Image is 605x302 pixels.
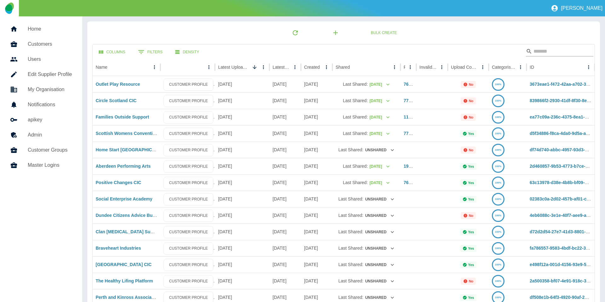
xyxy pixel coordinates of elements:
[469,279,474,283] p: No
[390,63,399,72] button: Shared column menu
[492,82,504,87] a: 100%
[336,142,397,158] div: Last Shared:
[495,165,501,168] text: 100%
[28,40,72,48] h5: Customers
[291,63,299,72] button: Latest Usage column menu
[366,27,402,39] button: Bulk Create
[492,65,516,70] div: Categorised
[495,99,501,102] text: 100%
[28,161,72,169] h5: Master Logins
[492,164,504,169] a: 100%
[561,5,602,11] p: [PERSON_NAME]
[269,224,301,240] div: 23 Aug 2025
[492,213,504,218] a: 100%
[336,65,350,70] div: Shared
[269,125,301,142] div: 04 Aug 2025
[369,178,390,188] button: [DATE]
[336,191,397,207] div: Last Shared:
[469,99,474,103] p: No
[495,116,501,119] text: 100%
[96,295,211,300] a: Perth and Kinross Association of Voluntary Service Ltd
[369,96,390,106] button: [DATE]
[269,76,301,92] div: 09 Aug 2025
[215,92,269,109] div: 26 Aug 2025
[28,25,72,33] h5: Home
[96,246,141,251] a: Braveheart Industries
[336,93,397,109] div: Last Shared:
[301,174,332,191] div: 24 Apr 2024
[164,144,213,156] a: CUSTOMER PROFILE
[492,131,504,136] a: 100%
[301,191,332,207] div: 04 Aug 2025
[495,132,501,135] text: 100%
[164,160,213,173] a: CUSTOMER PROFILE
[164,78,213,91] a: CUSTOMER PROFILE
[468,247,474,250] p: Yes
[369,129,390,139] button: [DATE]
[215,207,269,224] div: 26 Aug 2025
[301,76,332,92] div: 24 Apr 2024
[96,65,107,70] div: Name
[304,65,320,70] div: Created
[495,148,501,151] text: 100%
[269,92,301,109] div: 05 Aug 2025
[548,2,605,15] button: [PERSON_NAME]
[218,65,250,70] div: Latest Upload Date
[273,65,290,70] div: Latest Usage
[495,247,501,250] text: 100%
[164,226,213,238] a: CUSTOMER PROFILE
[5,97,77,112] a: Notifications
[170,46,204,58] button: Density
[461,81,476,88] div: Not all required reports for this customer were uploaded for the latest usage month.
[301,142,332,158] div: 04 Aug 2025
[269,207,301,224] div: 23 Aug 2025
[301,273,332,289] div: 04 Aug 2025
[336,109,397,125] div: Last Shared:
[96,262,152,267] a: [GEOGRAPHIC_DATA] CIC
[404,131,418,136] a: 770773
[164,95,213,107] a: CUSTOMER PROFILE
[365,227,395,237] button: Unshared
[468,197,474,201] p: Yes
[164,242,213,255] a: CUSTOMER PROFILE
[269,273,301,289] div: 21 Aug 2025
[468,230,474,234] p: Yes
[461,147,476,154] div: Not all required reports for this customer were uploaded for the latest usage month.
[404,114,426,119] a: 119392072
[468,181,474,185] p: Yes
[5,3,14,14] img: Logo
[492,262,504,267] a: 100%
[492,180,504,185] a: 100%
[301,256,332,273] div: 04 Aug 2025
[406,63,415,72] button: Ref column menu
[215,174,269,191] div: 26 Aug 2025
[259,63,268,72] button: Latest Upload Date column menu
[365,244,395,253] button: Unshared
[269,158,301,174] div: 24 Aug 2025
[526,46,593,58] div: Search
[492,114,504,119] a: 100%
[250,63,259,72] button: Sort
[492,229,504,234] a: 100%
[5,67,77,82] a: Edit Supplier Profile
[96,98,137,103] a: Circle Scotland CIC
[336,76,397,92] div: Last Shared:
[584,63,593,72] button: ID column menu
[495,296,501,299] text: 100%
[215,125,269,142] div: 26 Aug 2025
[301,125,332,142] div: 24 Apr 2024
[164,128,213,140] a: CUSTOMER PROFILE
[492,278,504,283] a: 100%
[516,63,525,72] button: Categorised column menu
[215,273,269,289] div: 26 Aug 2025
[269,174,301,191] div: 23 Aug 2025
[269,142,301,158] div: 23 Aug 2025
[451,65,478,70] div: Upload Complete
[269,191,301,207] div: 22 Aug 2025
[5,158,77,173] a: Master Logins
[215,240,269,256] div: 26 Aug 2025
[404,65,405,70] div: Ref
[492,147,504,152] a: 100%
[468,263,474,267] p: Yes
[495,181,501,184] text: 100%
